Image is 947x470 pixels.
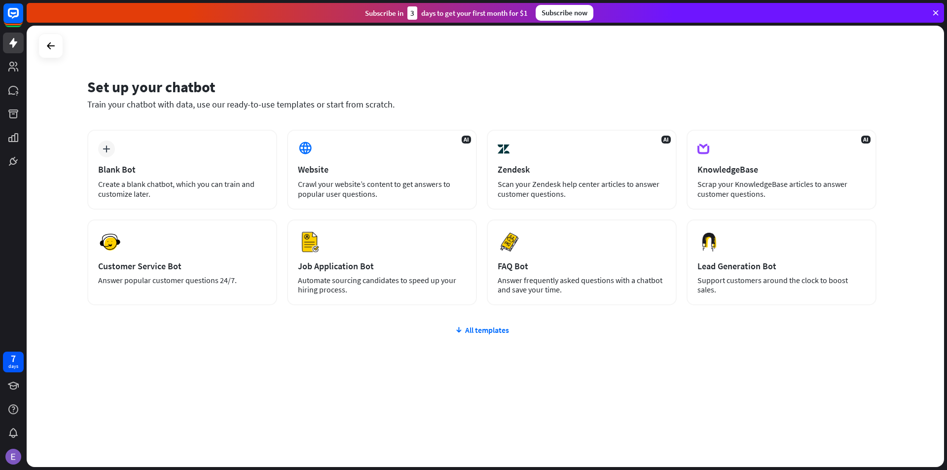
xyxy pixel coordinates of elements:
a: 7 days [3,352,24,372]
div: days [8,363,18,370]
div: Subscribe in days to get your first month for $1 [365,6,528,20]
div: Subscribe now [536,5,593,21]
div: 7 [11,354,16,363]
div: 3 [407,6,417,20]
